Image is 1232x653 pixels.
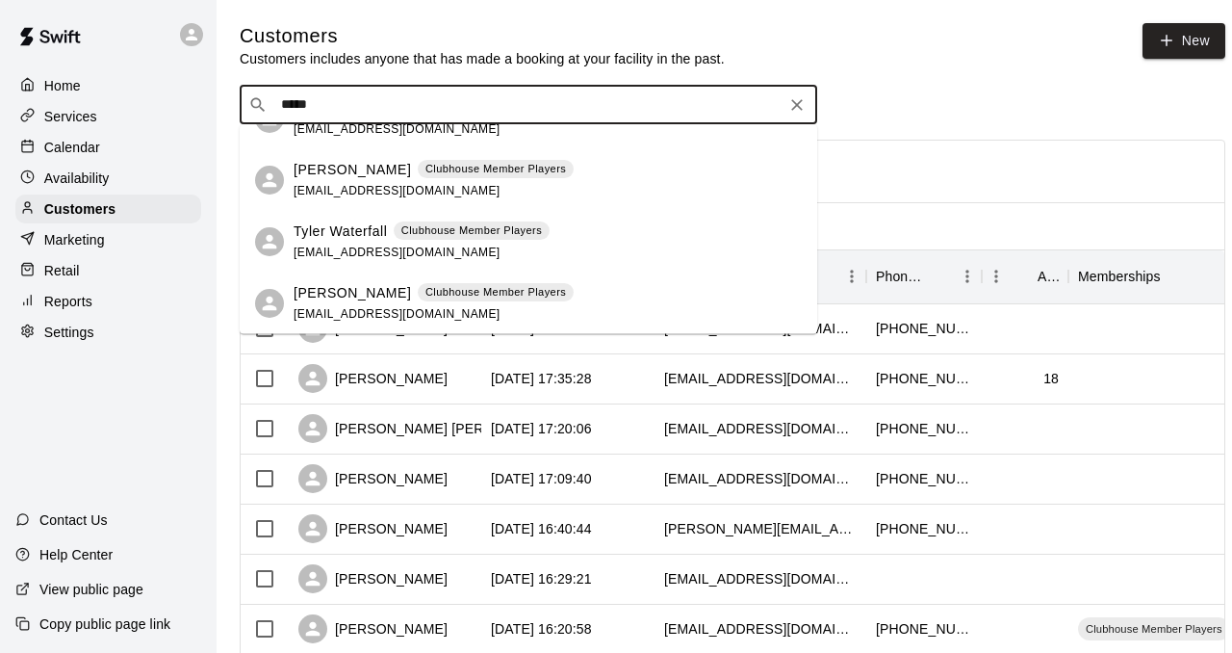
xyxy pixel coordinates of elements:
[926,263,953,290] button: Sort
[1038,249,1059,303] div: Age
[664,419,857,438] div: daniellesterba@yahoo.com
[15,318,201,347] a: Settings
[294,245,500,258] span: [EMAIL_ADDRESS][DOMAIN_NAME]
[664,569,857,588] div: ssds7199@gmail.com
[982,262,1011,291] button: Menu
[44,138,100,157] p: Calendar
[294,306,500,320] span: [EMAIL_ADDRESS][DOMAIN_NAME]
[876,469,972,488] div: +14842137723
[15,225,201,254] a: Marketing
[44,323,94,342] p: Settings
[664,469,857,488] div: kwicki01@aol.com
[298,614,448,643] div: [PERSON_NAME]
[866,249,982,303] div: Phone Number
[39,580,143,599] p: View public page
[491,619,592,639] div: 2025-10-13 16:20:58
[664,519,857,538] div: jeff@alterraproperty.com
[1142,23,1225,59] a: New
[39,614,170,634] p: Copy public page link
[15,102,201,131] a: Services
[294,221,387,241] p: Tyler Waterfall
[876,519,972,538] div: +16092206842
[664,369,857,388] div: cubbybailey13@icloud.com
[15,164,201,193] a: Availability
[1161,263,1188,290] button: Sort
[654,249,866,303] div: Email
[15,195,201,223] a: Customers
[783,91,810,118] button: Clear
[255,227,284,256] div: Tyler Waterfall
[1078,617,1230,640] div: Clubhouse Member Players
[1043,369,1059,388] div: 18
[982,249,1068,303] div: Age
[491,419,592,438] div: 2025-10-13 17:20:06
[298,364,448,393] div: [PERSON_NAME]
[39,545,113,564] p: Help Center
[491,569,592,588] div: 2025-10-13 16:29:21
[240,23,725,49] h5: Customers
[44,199,115,219] p: Customers
[44,76,81,95] p: Home
[44,107,97,126] p: Services
[255,166,284,195] div: Tyler Bergkoetter
[491,369,592,388] div: 2025-10-13 17:35:28
[294,183,500,196] span: [EMAIL_ADDRESS][DOMAIN_NAME]
[15,256,201,285] a: Retail
[1078,249,1161,303] div: Memberships
[1078,621,1230,637] span: Clubhouse Member Players
[664,619,857,639] div: clockard1@verizon.net
[491,469,592,488] div: 2025-10-13 17:09:40
[876,369,972,388] div: +12679034756
[255,289,284,318] div: Tyler Rehr
[294,159,411,179] p: [PERSON_NAME]
[15,287,201,316] a: Reports
[491,519,592,538] div: 2025-10-13 16:40:44
[44,169,110,188] p: Availability
[876,619,972,639] div: +12156200979
[240,86,817,124] div: Search customers by name or email
[44,292,92,311] p: Reports
[876,319,972,338] div: +12675916442
[298,464,448,493] div: [PERSON_NAME]
[15,71,201,100] a: Home
[298,514,448,543] div: [PERSON_NAME]
[39,510,108,530] p: Contact Us
[425,284,566,300] p: Clubhouse Member Players
[15,133,201,162] a: Calendar
[298,414,564,443] div: [PERSON_NAME] [PERSON_NAME]
[876,249,926,303] div: Phone Number
[1011,263,1038,290] button: Sort
[953,262,982,291] button: Menu
[837,262,866,291] button: Menu
[294,121,500,135] span: [EMAIL_ADDRESS][DOMAIN_NAME]
[298,564,448,593] div: [PERSON_NAME]
[876,419,972,438] div: +16106398984
[294,282,411,302] p: [PERSON_NAME]
[401,222,542,239] p: Clubhouse Member Players
[425,161,566,177] p: Clubhouse Member Players
[240,49,725,68] p: Customers includes anyone that has made a booking at your facility in the past.
[44,230,105,249] p: Marketing
[44,261,80,280] p: Retail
